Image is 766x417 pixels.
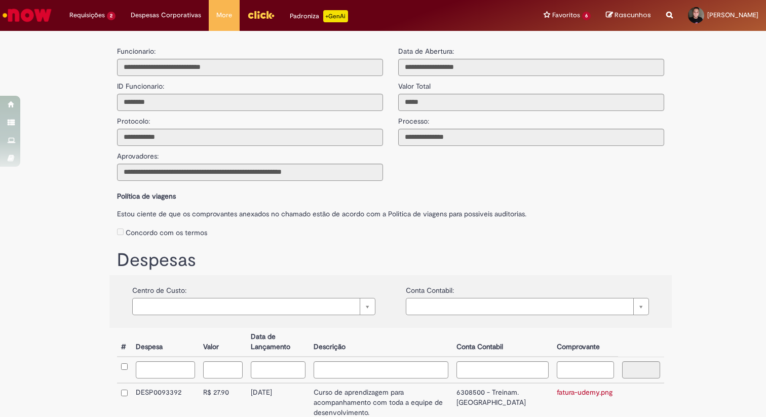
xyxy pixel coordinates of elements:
div: Padroniza [290,10,348,22]
th: Data de Lançamento [247,328,310,357]
th: Comprovante [553,328,618,357]
label: Centro de Custo: [132,280,186,295]
span: Rascunhos [615,10,651,20]
label: Processo: [398,111,429,126]
span: 6 [582,12,591,20]
th: Despesa [132,328,199,357]
img: ServiceNow [1,5,53,25]
label: ID Funcionario: [117,76,164,91]
label: Protocolo: [117,111,150,126]
label: Estou ciente de que os comprovantes anexados no chamado estão de acordo com a Politica de viagens... [117,204,664,219]
span: [PERSON_NAME] [707,11,758,19]
a: Limpar campo {0} [132,298,375,315]
th: Descrição [310,328,452,357]
h1: Despesas [117,250,664,271]
img: click_logo_yellow_360x200.png [247,7,275,22]
b: Política de viagens [117,192,176,201]
label: Conta Contabil: [406,280,454,295]
span: More [216,10,232,20]
label: Aprovadores: [117,146,159,161]
a: Limpar campo {0} [406,298,649,315]
th: Conta Contabil [452,328,552,357]
p: +GenAi [323,10,348,22]
th: # [117,328,132,357]
span: 2 [107,12,116,20]
label: Concordo com os termos [126,228,207,238]
span: Requisições [69,10,105,20]
label: Data de Abertura: [398,46,454,56]
label: Valor Total [398,76,431,91]
th: Valor [199,328,247,357]
span: Despesas Corporativas [131,10,201,20]
label: Funcionario: [117,46,156,56]
a: fatura-udemy.png [557,388,612,397]
a: Rascunhos [606,11,651,20]
span: Favoritos [552,10,580,20]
